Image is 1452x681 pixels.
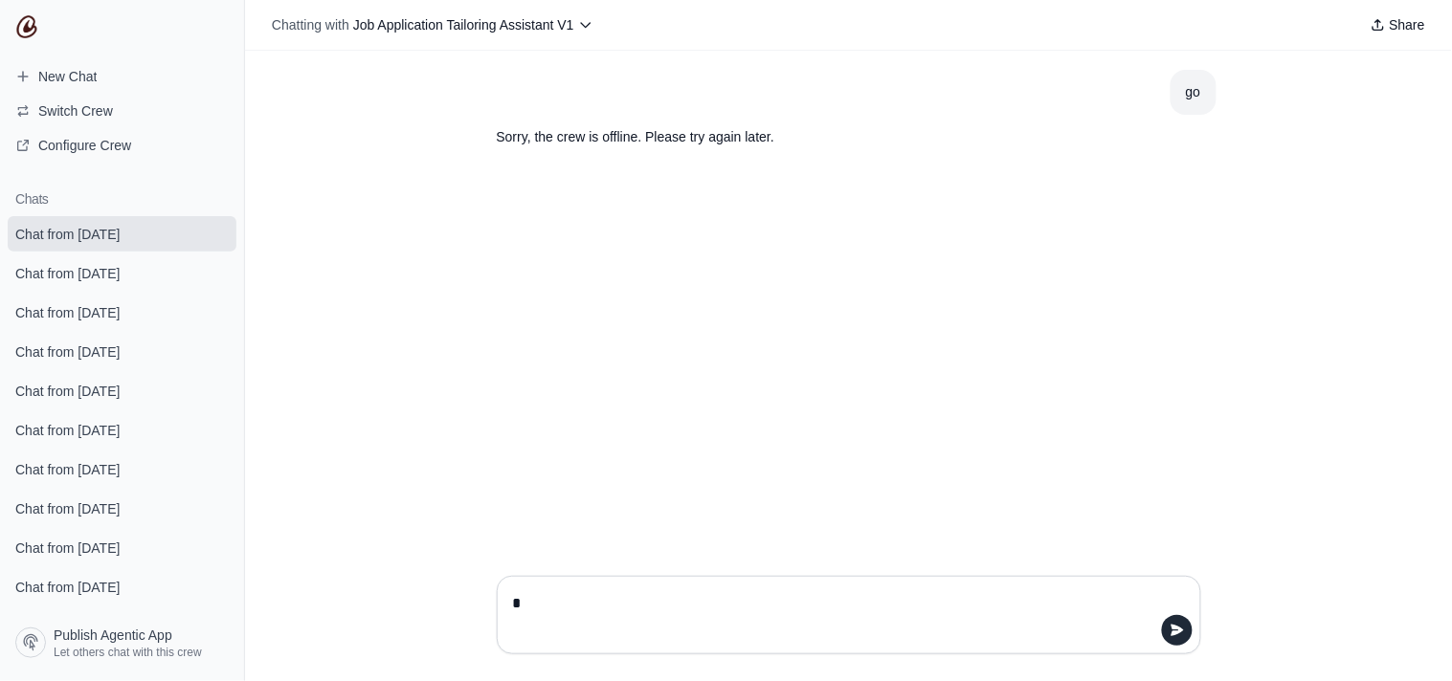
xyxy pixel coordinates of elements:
[8,295,236,330] a: Chat from [DATE]
[272,15,349,34] span: Chatting with
[8,412,236,448] a: Chat from [DATE]
[15,264,120,283] span: Chat from [DATE]
[15,15,38,38] img: CrewAI Logo
[1171,70,1217,115] section: User message
[1390,15,1425,34] span: Share
[15,499,120,518] span: Chat from [DATE]
[8,491,236,526] a: Chat from [DATE]
[15,303,120,322] span: Chat from [DATE]
[15,382,120,401] span: Chat from [DATE]
[54,626,172,645] span: Publish Agentic App
[264,11,601,38] button: Chatting with Job Application Tailoring Assistant V1
[353,17,574,33] span: Job Application Tailoring Assistant V1
[8,216,236,252] a: Chat from [DATE]
[8,334,236,369] a: Chat from [DATE]
[8,130,236,161] a: Configure Crew
[1186,81,1201,103] div: go
[15,538,120,558] span: Chat from [DATE]
[8,451,236,487] a: Chat from [DATE]
[8,530,236,565] a: Chat from [DATE]
[8,620,236,666] a: Publish Agentic App Let others chat with this crew
[481,115,1125,160] section: Response
[15,342,120,362] span: Chat from [DATE]
[1363,11,1433,38] button: Share
[38,136,131,155] span: Configure Crew
[15,578,120,597] span: Chat from [DATE]
[8,255,236,291] a: Chat from [DATE]
[15,617,120,636] span: Chat from [DATE]
[15,225,120,244] span: Chat from [DATE]
[497,126,1109,148] p: Sorry, the crew is offline. Please try again later.
[8,373,236,408] a: Chat from [DATE]
[8,61,236,92] a: New Chat
[54,645,202,660] span: Let others chat with this crew
[8,569,236,604] a: Chat from [DATE]
[8,96,236,126] button: Switch Crew
[38,67,97,86] span: New Chat
[15,421,120,440] span: Chat from [DATE]
[38,101,113,121] span: Switch Crew
[15,460,120,479] span: Chat from [DATE]
[8,608,236,644] a: Chat from [DATE]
